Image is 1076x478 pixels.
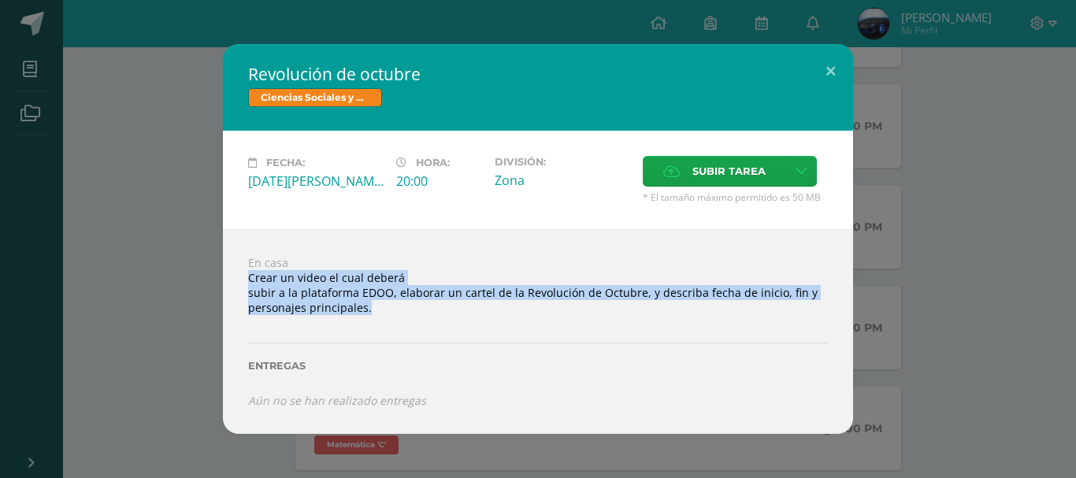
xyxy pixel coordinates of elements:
i: Aún no se han realizado entregas [248,393,426,408]
div: Zona [495,172,630,189]
span: Ciencias Sociales y Formación Ciudadana [248,88,382,107]
button: Close (Esc) [808,44,853,98]
label: Entregas [248,360,828,372]
span: * El tamaño máximo permitido es 50 MB [643,191,828,204]
div: En casa Crear un video el cual deberá subir a la plataforma EDOO, elaborar un cartel de la Revolu... [223,229,853,433]
label: División: [495,156,630,168]
span: Fecha: [266,157,305,169]
h2: Revolución de octubre [248,63,828,85]
div: 20:00 [396,172,482,190]
span: Hora: [416,157,450,169]
div: [DATE][PERSON_NAME] [248,172,384,190]
span: Subir tarea [692,157,766,186]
